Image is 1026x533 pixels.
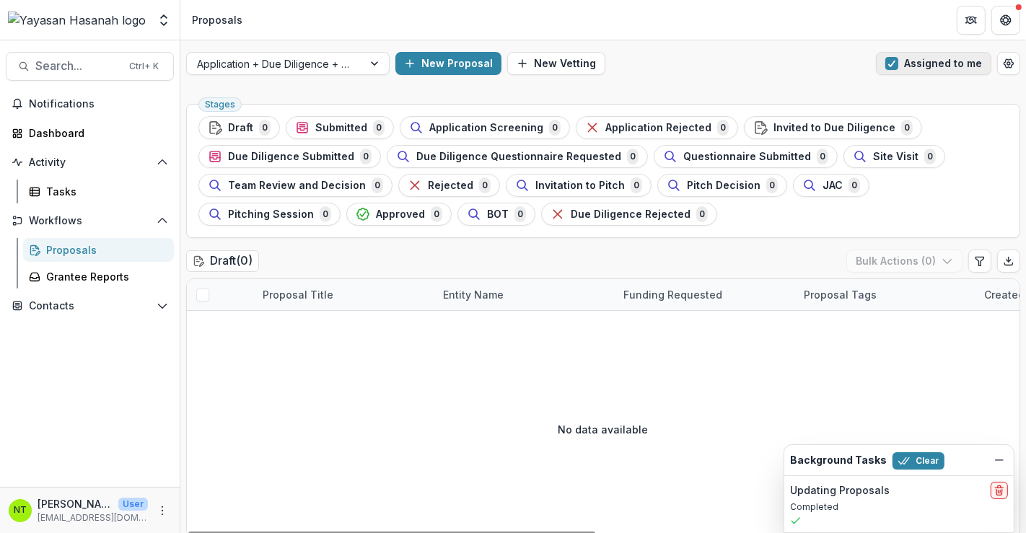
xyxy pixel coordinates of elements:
button: Site Visit0 [843,145,945,168]
span: 0 [549,120,561,136]
button: Open Workflows [6,209,174,232]
span: Stages [205,100,235,110]
span: 0 [631,177,642,193]
button: Draft0 [198,116,280,139]
div: Funding Requested [615,279,795,310]
button: Submitted0 [286,116,394,139]
h2: Draft ( 0 ) [186,250,259,271]
span: BOT [487,208,509,221]
button: Export table data [997,250,1020,273]
button: Edit table settings [968,250,991,273]
span: 0 [259,120,271,136]
button: Bulk Actions (0) [846,250,963,273]
div: Funding Requested [615,287,731,302]
span: Due Diligence Submitted [228,151,354,163]
button: Open Activity [6,151,174,174]
a: Grantee Reports [23,265,174,288]
button: Application Screening0 [400,116,570,139]
div: Grantee Reports [46,269,162,284]
span: Team Review and Decision [228,180,366,192]
p: Completed [790,501,1008,514]
button: Pitch Decision0 [657,174,787,197]
span: Draft [228,122,253,134]
span: 0 [373,120,385,136]
span: 0 [360,149,372,164]
div: Proposal Tags [795,279,975,310]
button: Open Contacts [6,294,174,317]
div: Entity Name [434,279,615,310]
span: 0 [479,177,491,193]
button: Questionnaire Submitted0 [654,145,838,168]
div: Proposal Title [254,279,434,310]
button: Invited to Due Diligence0 [744,116,922,139]
div: Nur Atiqah binti Adul Taib [14,506,27,515]
button: JAC0 [793,174,869,197]
div: Proposal Title [254,287,342,302]
span: 0 [627,149,639,164]
button: BOT0 [457,203,535,226]
span: Activity [29,157,151,169]
button: Clear [893,452,944,470]
span: Site Visit [873,151,918,163]
span: Contacts [29,300,151,312]
button: Partners [957,6,986,35]
span: 0 [696,206,708,222]
a: Proposals [23,238,174,262]
button: Notifications [6,92,174,115]
div: Proposals [46,242,162,257]
span: Notifications [29,98,168,110]
button: Due Diligence Questionnaire Requested0 [387,145,648,168]
div: Tasks [46,184,162,199]
button: Get Help [991,6,1020,35]
span: Invitation to Pitch [535,180,625,192]
span: Workflows [29,215,151,227]
span: 0 [924,149,936,164]
button: Team Review and Decision0 [198,174,393,197]
p: [EMAIL_ADDRESS][DOMAIN_NAME] [38,511,148,524]
span: Invited to Due Diligence [773,122,895,134]
a: Tasks [23,180,174,203]
span: 0 [817,149,828,164]
button: delete [991,482,1008,499]
span: 0 [849,177,860,193]
span: Application Rejected [605,122,711,134]
button: More [154,502,171,519]
div: Proposal Tags [795,287,885,302]
p: [PERSON_NAME] [38,496,113,511]
button: New Proposal [395,52,501,75]
nav: breadcrumb [186,9,248,30]
p: No data available [558,422,649,437]
button: Approved0 [346,203,452,226]
button: Rejected0 [398,174,500,197]
h2: Background Tasks [790,454,887,467]
button: New Vetting [507,52,605,75]
span: Submitted [315,122,367,134]
span: Due Diligence Questionnaire Requested [416,151,621,163]
span: 0 [514,206,526,222]
div: Proposals [192,12,242,27]
button: Assigned to me [876,52,991,75]
h2: Updating Proposals [790,485,890,497]
span: 0 [320,206,331,222]
span: Pitch Decision [687,180,760,192]
button: Pitching Session0 [198,203,341,226]
span: Pitching Session [228,208,314,221]
span: 0 [431,206,442,222]
span: 0 [766,177,778,193]
button: Invitation to Pitch0 [506,174,652,197]
span: 0 [901,120,913,136]
p: User [118,498,148,511]
button: Open table manager [997,52,1020,75]
div: Entity Name [434,287,512,302]
button: Dismiss [991,451,1008,469]
div: Ctrl + K [126,58,162,74]
span: 0 [372,177,383,193]
span: 0 [717,120,729,136]
button: Search... [6,52,174,81]
span: Questionnaire Submitted [683,151,811,163]
div: Dashboard [29,125,162,141]
button: Due Diligence Rejected0 [541,203,717,226]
